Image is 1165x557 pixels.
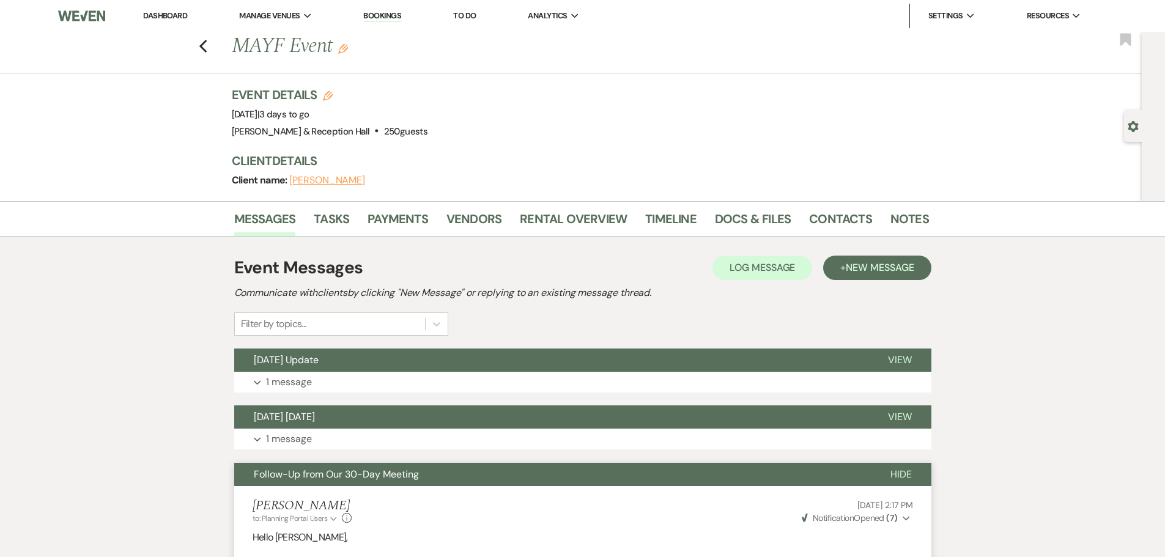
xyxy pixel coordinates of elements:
a: Timeline [645,209,697,236]
span: Follow-Up from Our 30-Day Meeting [254,468,419,481]
span: [DATE] Update [254,353,319,366]
span: View [888,410,912,423]
button: Log Message [712,256,812,280]
a: Bookings [363,10,401,22]
button: +New Message [823,256,931,280]
span: 3 days to go [259,108,309,120]
img: Weven Logo [58,3,105,29]
button: [DATE] [DATE] [234,405,868,429]
button: Edit [338,43,348,54]
a: Messages [234,209,296,236]
button: to: Planning Portal Users [253,513,339,524]
span: Client name: [232,174,290,186]
button: NotificationOpened (7) [800,512,913,525]
a: Vendors [446,209,501,236]
a: Dashboard [143,10,187,21]
span: to: Planning Portal Users [253,514,328,523]
span: New Message [846,261,914,274]
button: Follow-Up from Our 30-Day Meeting [234,463,871,486]
span: | [257,108,309,120]
button: 1 message [234,372,931,393]
button: [DATE] Update [234,349,868,372]
span: [DATE] [232,108,309,120]
span: Analytics [528,10,567,22]
span: Manage Venues [239,10,300,22]
span: [DATE] 2:17 PM [857,500,912,511]
a: Notes [890,209,929,236]
a: Rental Overview [520,209,627,236]
span: 250 guests [384,125,427,138]
button: 1 message [234,429,931,449]
a: To Do [453,10,476,21]
button: Hide [871,463,931,486]
span: Notification [813,512,854,523]
span: Resources [1027,10,1069,22]
span: [PERSON_NAME] & Reception Hall [232,125,370,138]
button: View [868,405,931,429]
a: Docs & Files [715,209,791,236]
h3: Client Details [232,152,917,169]
strong: ( 7 ) [886,512,897,523]
h5: [PERSON_NAME] [253,498,352,514]
a: Payments [368,209,428,236]
span: Hide [890,468,912,481]
h3: Event Details [232,86,427,103]
p: 1 message [266,431,312,447]
span: View [888,353,912,366]
button: Open lead details [1128,120,1139,131]
button: View [868,349,931,372]
div: Filter by topics... [241,317,306,331]
span: [DATE] [DATE] [254,410,315,423]
p: 1 message [266,374,312,390]
span: Settings [928,10,963,22]
p: Hello [PERSON_NAME], [253,529,913,545]
h1: Event Messages [234,255,363,281]
a: Tasks [314,209,349,236]
h1: MAYF Event [232,32,780,61]
a: Contacts [809,209,872,236]
h2: Communicate with clients by clicking "New Message" or replying to an existing message thread. [234,286,931,300]
span: Opened [802,512,898,523]
span: Log Message [730,261,795,274]
button: [PERSON_NAME] [289,175,365,185]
